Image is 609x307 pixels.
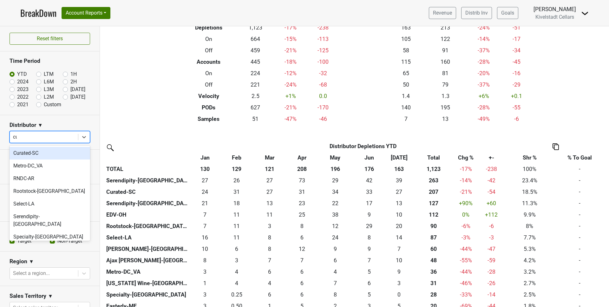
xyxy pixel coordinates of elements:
[386,79,426,90] td: 50
[221,140,506,152] th: Distributor Depletions YTD
[505,232,554,243] td: 7.7%
[502,90,531,102] td: +0.1
[355,211,384,219] div: 9
[465,33,502,45] td: -14 %
[461,7,492,19] a: Distrib Inv
[179,56,239,68] th: Accounts
[554,220,606,232] td: -
[385,186,413,198] td: 26.666
[317,243,353,255] td: 8.86
[505,198,554,209] td: 11.3%
[254,245,285,253] div: 8
[221,163,252,175] th: 129
[286,198,317,209] td: 23.16
[319,199,352,207] div: 22
[317,163,353,175] th: 196
[57,237,82,245] label: Non-Target
[386,45,426,56] td: 58
[478,152,506,163] th: +-: activate to sort column ascending
[254,176,285,185] div: 27
[355,233,384,242] div: 8
[465,56,502,68] td: -28 %
[70,70,77,78] label: 1H
[252,152,286,163] th: Mar: activate to sort column ascending
[222,233,251,242] div: 11
[385,232,413,243] td: 13.5
[505,209,554,220] td: 9.9%
[497,7,518,19] a: Goals
[17,101,29,108] label: 2021
[10,160,90,172] div: Metro-DC_VA
[62,7,110,19] button: Account Reports
[189,186,221,198] td: 23.999
[189,220,221,232] td: 7.166
[554,175,606,186] td: -
[386,22,426,33] td: 163
[413,163,454,175] th: 1,123
[221,243,252,255] td: 6.09
[10,293,46,299] h3: Sales Territory
[502,33,531,45] td: -17
[554,243,606,255] td: -
[252,175,286,186] td: 27
[38,121,43,129] span: ▼
[221,220,252,232] td: 10.583
[386,33,426,45] td: 105
[426,22,465,33] td: 213
[105,163,189,175] th: TOTAL
[239,33,272,45] td: 664
[10,33,90,45] button: Reset filters
[309,22,337,33] td: -238
[454,198,477,209] td: +90 %
[189,198,221,209] td: 20.67
[191,176,219,185] div: 27
[317,186,353,198] td: 34.415
[272,56,309,68] td: -18 %
[554,209,606,220] td: -
[252,186,286,198] td: 26.751
[317,220,353,232] td: 12.001
[505,163,554,175] td: 100%
[505,243,554,255] td: 5.3%
[413,186,454,198] th: 207.332
[272,22,309,33] td: -17 %
[502,79,531,90] td: -29
[553,143,559,150] img: Copy to clipboard
[353,198,386,209] td: 17
[454,152,477,163] th: Chg %: activate to sort column ascending
[454,209,477,220] td: 0 %
[309,33,337,45] td: -113
[319,176,352,185] div: 29
[44,101,61,108] label: Custom
[353,220,386,232] td: 29.25
[221,255,252,266] td: 2.833
[17,70,27,78] label: YTD
[179,22,239,33] th: Depletions
[252,163,286,175] th: 121
[222,222,251,230] div: 11
[179,90,239,102] th: Velocity
[319,211,352,219] div: 38
[479,176,504,185] div: -42
[502,22,531,33] td: -51
[319,188,352,196] div: 34
[221,232,252,243] td: 11.167
[105,198,189,209] th: Serendipity-[GEOGRAPHIC_DATA]
[252,209,286,220] td: 11.166
[386,56,426,68] td: 115
[70,78,77,86] label: 2H
[10,58,90,64] h3: Time Period
[454,255,477,266] td: -55 %
[319,233,352,242] div: 24
[413,175,454,186] th: 262.650
[239,90,272,102] td: 2.5
[222,176,251,185] div: 26
[353,232,386,243] td: 8.083
[191,233,219,242] div: 16
[385,152,413,163] th: Jul: activate to sort column ascending
[272,90,309,102] td: +1 %
[387,176,411,185] div: 39
[309,68,337,79] td: -32
[105,220,189,232] th: Rootstock-[GEOGRAPHIC_DATA]
[426,113,465,125] td: 13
